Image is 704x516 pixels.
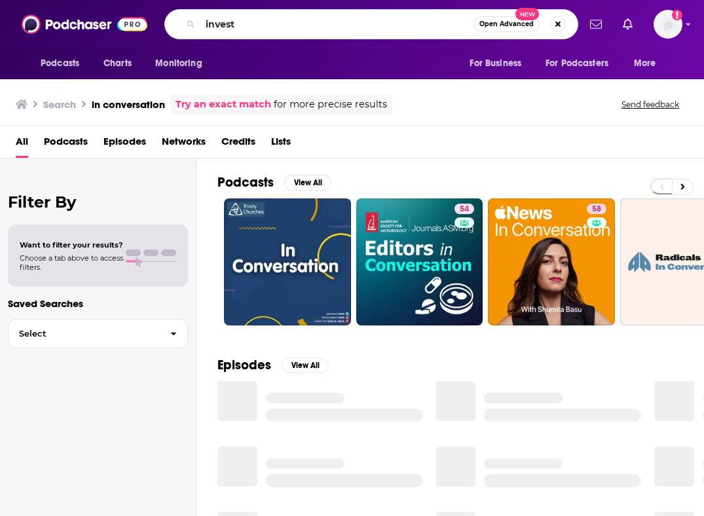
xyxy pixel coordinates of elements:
[8,319,188,348] button: Select
[43,98,76,111] h3: Search
[8,297,188,310] p: Saved Searches
[92,98,165,111] h3: in conversation
[217,357,329,373] a: EpisodesView All
[654,10,682,39] img: User Profile
[546,54,608,73] span: For Podcasters
[654,10,682,39] span: Logged in as smeizlik
[454,204,474,214] a: 54
[284,175,331,191] button: View All
[221,131,255,158] a: Credits
[460,203,469,216] span: 54
[9,329,160,338] span: Select
[162,131,206,158] a: Networks
[473,16,540,32] button: Open AdvancedNew
[587,204,606,214] a: 58
[515,8,539,20] span: New
[146,51,219,76] button: open menu
[282,358,329,373] button: View All
[470,54,521,73] span: For Business
[618,99,683,110] button: Send feedback
[634,54,656,73] span: More
[31,51,96,76] button: open menu
[217,174,331,191] a: PodcastsView All
[41,54,79,73] span: Podcasts
[217,174,274,191] h2: Podcasts
[672,10,682,20] svg: Add a profile image
[164,9,578,39] div: Search podcasts, credits, & more...
[8,193,188,212] h2: Filter By
[44,131,88,158] a: Podcasts
[95,51,139,76] a: Charts
[460,51,538,76] button: open menu
[103,131,146,158] a: Episodes
[16,131,28,158] a: All
[22,12,147,37] img: Podchaser - Follow, Share and Rate Podcasts
[176,97,271,112] a: Try an exact match
[274,97,387,112] span: for more precise results
[585,13,607,35] a: Show notifications dropdown
[618,13,638,35] a: Show notifications dropdown
[625,51,673,76] button: open menu
[537,51,627,76] button: open menu
[592,203,601,216] span: 58
[271,131,291,158] a: Lists
[217,357,271,373] h2: Episodes
[155,54,202,73] span: Monitoring
[356,198,483,325] a: 54
[20,253,123,272] span: Choose a tab above to access filters.
[654,10,682,39] button: Show profile menu
[103,54,132,73] span: Charts
[200,14,473,35] input: Search podcasts, credits, & more...
[479,21,534,28] span: Open Advanced
[20,240,123,249] span: Want to filter your results?
[488,198,615,325] a: 58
